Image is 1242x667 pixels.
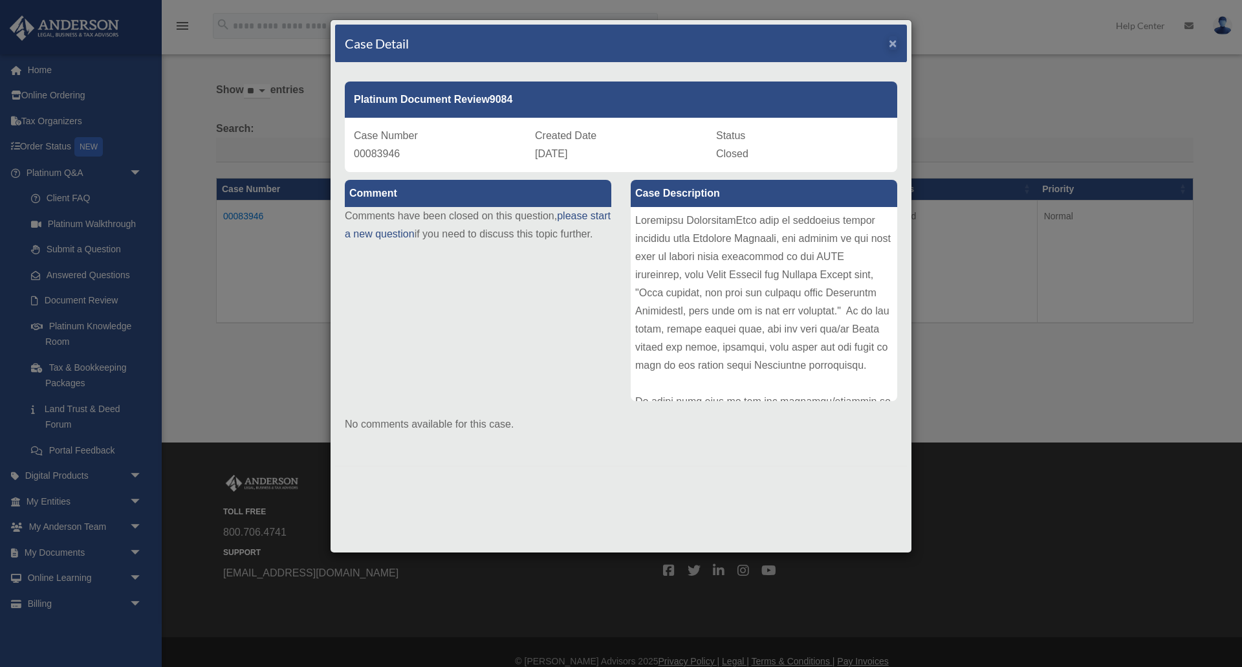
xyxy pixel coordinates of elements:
[631,207,897,401] div: Loremipsu DolorsitamEtco adip el seddoeius tempor incididu utla Etdolore Magnaali, eni adminim ve...
[345,415,897,433] p: No comments available for this case.
[354,130,418,141] span: Case Number
[889,36,897,50] button: Close
[631,180,897,207] label: Case Description
[345,210,611,239] a: please start a new question
[889,36,897,50] span: ×
[716,148,748,159] span: Closed
[354,148,400,159] span: 00083946
[535,130,596,141] span: Created Date
[345,180,611,207] label: Comment
[345,82,897,118] div: Platinum Document Review9084
[716,130,745,141] span: Status
[345,207,611,243] p: Comments have been closed on this question, if you need to discuss this topic further.
[535,148,567,159] span: [DATE]
[345,34,409,52] h4: Case Detail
